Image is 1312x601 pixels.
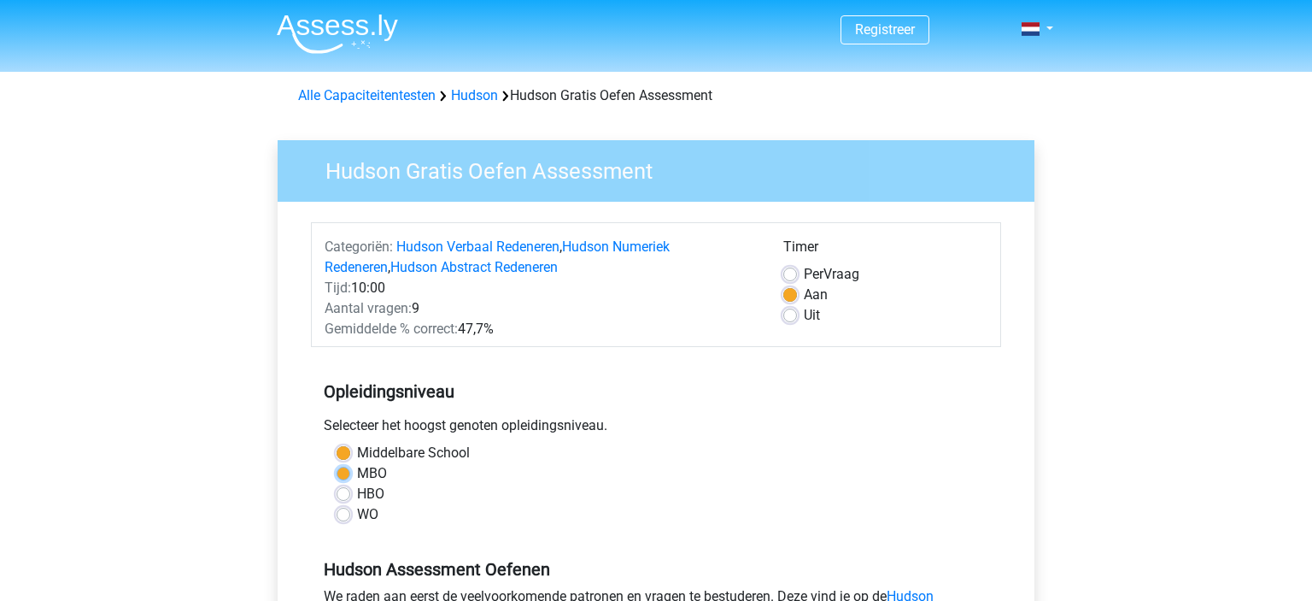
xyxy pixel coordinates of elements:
[804,285,828,305] label: Aan
[291,85,1021,106] div: Hudson Gratis Oefen Assessment
[324,374,988,409] h5: Opleidingsniveau
[804,305,820,326] label: Uit
[325,321,458,337] span: Gemiddelde % correct:
[277,14,398,54] img: Assessly
[325,300,412,316] span: Aantal vragen:
[325,280,351,296] span: Tijd:
[804,266,823,282] span: Per
[390,259,558,275] a: Hudson Abstract Redeneren
[325,239,393,255] span: Categoriën:
[312,298,770,319] div: 9
[311,415,1001,443] div: Selecteer het hoogst genoten opleidingsniveau.
[312,319,770,339] div: 47,7%
[451,87,498,103] a: Hudson
[783,237,987,264] div: Timer
[298,87,436,103] a: Alle Capaciteitentesten
[357,484,384,504] label: HBO
[357,504,378,525] label: WO
[305,151,1022,185] h3: Hudson Gratis Oefen Assessment
[312,237,770,278] div: , ,
[804,264,859,285] label: Vraag
[357,443,470,463] label: Middelbare School
[357,463,387,484] label: MBO
[396,239,559,255] a: Hudson Verbaal Redeneren
[312,278,770,298] div: 10:00
[855,21,915,38] a: Registreer
[324,559,988,580] h5: Hudson Assessment Oefenen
